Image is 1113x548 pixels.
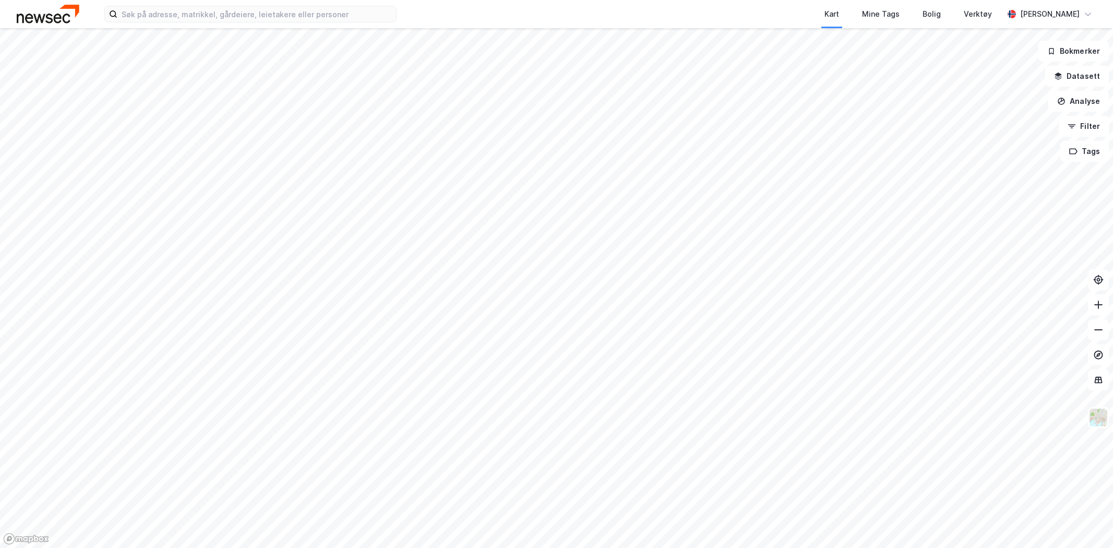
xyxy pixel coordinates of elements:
div: Kart [824,8,839,20]
input: Søk på adresse, matrikkel, gårdeiere, leietakere eller personer [117,6,396,22]
img: newsec-logo.f6e21ccffca1b3a03d2d.png [17,5,79,23]
div: Mine Tags [862,8,900,20]
div: [PERSON_NAME] [1020,8,1080,20]
div: Bolig [923,8,941,20]
iframe: Chat Widget [1061,498,1113,548]
div: Verktøy [964,8,992,20]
